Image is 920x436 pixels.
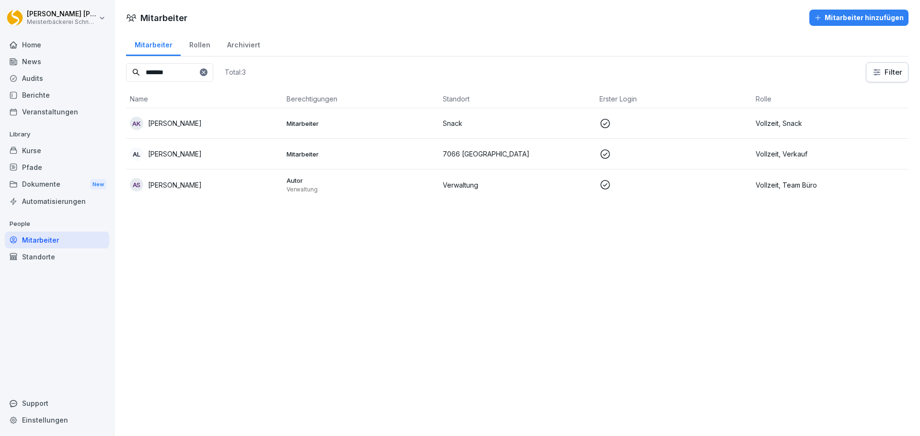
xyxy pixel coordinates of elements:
[5,232,109,248] a: Mitarbeiter
[140,11,187,24] h1: Mitarbeiter
[148,149,202,159] p: [PERSON_NAME]
[756,118,905,128] p: Vollzeit, Snack
[5,159,109,176] a: Pfade
[5,53,109,70] a: News
[872,67,902,77] div: Filter
[809,10,908,26] button: Mitarbeiter hinzufügen
[5,216,109,232] p: People
[27,10,97,18] p: [PERSON_NAME] [PERSON_NAME]
[5,412,109,428] a: Einstellungen
[443,118,592,128] p: Snack
[5,176,109,193] div: Dokumente
[287,119,436,128] p: Mitarbeiter
[287,150,436,158] p: Mitarbeiter
[283,90,439,108] th: Berechtigungen
[439,90,596,108] th: Standort
[443,180,592,190] p: Verwaltung
[218,32,268,56] a: Archiviert
[752,90,908,108] th: Rolle
[443,149,592,159] p: 7066 [GEOGRAPHIC_DATA]
[5,193,109,210] a: Automatisierungen
[287,186,436,193] p: Verwaltung
[5,176,109,193] a: DokumenteNew
[90,179,106,190] div: New
[5,70,109,87] a: Audits
[5,36,109,53] a: Home
[5,87,109,103] a: Berichte
[756,149,905,159] p: Vollzeit, Verkauf
[148,118,202,128] p: [PERSON_NAME]
[126,90,283,108] th: Name
[866,63,908,82] button: Filter
[756,180,905,190] p: Vollzeit, Team Büro
[287,176,436,185] p: Autor
[596,90,752,108] th: Erster Login
[130,178,143,191] div: AS
[148,180,202,190] p: [PERSON_NAME]
[126,32,181,56] a: Mitarbeiter
[225,67,246,77] p: Total: 3
[814,12,904,23] div: Mitarbeiter hinzufügen
[5,142,109,159] a: Kurse
[5,127,109,142] p: Library
[130,117,143,130] div: AK
[181,32,218,56] a: Rollen
[27,19,97,25] p: Meisterbäckerei Schneckenburger
[5,248,109,265] a: Standorte
[5,103,109,120] a: Veranstaltungen
[5,395,109,412] div: Support
[130,147,143,161] div: AL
